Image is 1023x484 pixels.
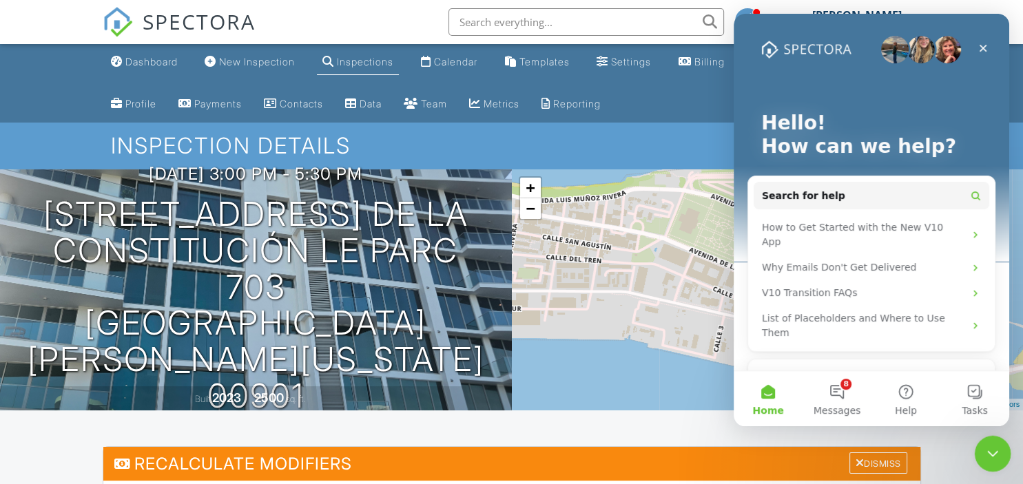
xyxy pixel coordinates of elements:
[103,7,133,37] img: The Best Home Inspection Software - Spectora
[398,92,453,117] a: Team
[105,50,183,75] a: Dashboard
[317,50,399,75] a: Inspections
[694,56,725,67] div: Billing
[526,179,535,196] span: +
[105,92,162,117] a: Company Profile
[143,7,256,36] span: SPECTORA
[415,50,483,75] a: Calendar
[812,8,902,22] div: [PERSON_NAME]
[340,92,387,117] a: Data
[849,452,907,474] div: Dismiss
[149,165,362,183] h3: [DATE] 3:00 pm - 5:30 pm
[611,56,651,67] div: Settings
[464,92,525,117] a: Metrics
[526,200,535,217] span: −
[673,50,730,75] a: Billing
[219,56,295,67] div: New Inspection
[111,134,911,158] h1: Inspection Details
[434,56,477,67] div: Calendar
[103,19,256,48] a: SPECTORA
[280,98,323,109] div: Contacts
[975,436,1011,472] iframe: Intercom live chat
[194,98,242,109] div: Payments
[484,98,519,109] div: Metrics
[125,56,178,67] div: Dashboard
[199,50,300,75] a: New Inspection
[448,8,724,36] input: Search everything...
[734,14,1009,426] iframe: Intercom live chat
[254,390,284,405] div: 2500
[421,98,447,109] div: Team
[125,98,156,109] div: Profile
[360,98,382,109] div: Data
[591,50,657,75] a: Settings
[536,92,606,117] a: Reporting
[499,50,575,75] a: Templates
[520,178,541,198] a: Zoom in
[337,56,393,67] div: Inspections
[553,98,601,109] div: Reporting
[286,394,305,404] span: sq. ft.
[103,447,920,481] h3: Recalculate Modifiers
[520,198,541,219] a: Zoom out
[258,92,329,117] a: Contacts
[195,394,210,404] span: Built
[519,56,570,67] div: Templates
[212,390,241,405] div: 2023
[22,196,490,414] h1: [STREET_ADDRESS] de la Constitución Le Parc 703 [GEOGRAPHIC_DATA][PERSON_NAME][US_STATE] 00901
[173,92,247,117] a: Payments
